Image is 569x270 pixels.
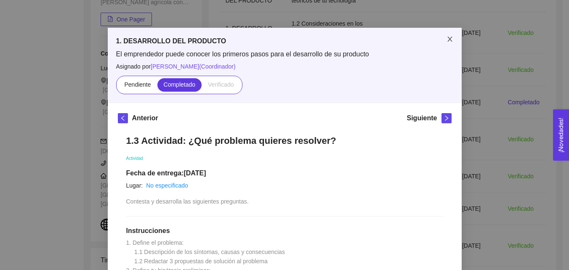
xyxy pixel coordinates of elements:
[126,198,249,205] span: Contesta y desarrolla las siguientes preguntas.
[126,181,143,190] article: Lugar:
[407,113,437,123] h5: Siguiente
[118,115,128,121] span: left
[116,50,453,59] span: El emprendedor puede conocer los primeros pasos para el desarrollo de su producto
[441,113,452,123] button: right
[116,62,453,71] span: Asignado por
[442,115,451,121] span: right
[553,109,569,161] button: Open Feedback Widget
[116,36,453,46] h5: 1. DESARROLLO DEL PRODUCTO
[126,169,443,177] h1: Fecha de entrega: [DATE]
[126,156,144,161] span: Actividad
[447,36,453,42] span: close
[164,81,196,88] span: Completado
[208,81,234,88] span: Verificado
[151,63,236,70] span: [PERSON_NAME] ( Coordinador )
[132,113,158,123] h5: Anterior
[124,81,151,88] span: Pendiente
[146,182,188,189] a: No especificado
[126,135,443,146] h1: 1.3 Actividad: ¿Qué problema quieres resolver?
[126,227,443,235] h1: Instrucciones
[118,113,128,123] button: left
[438,28,462,51] button: Close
